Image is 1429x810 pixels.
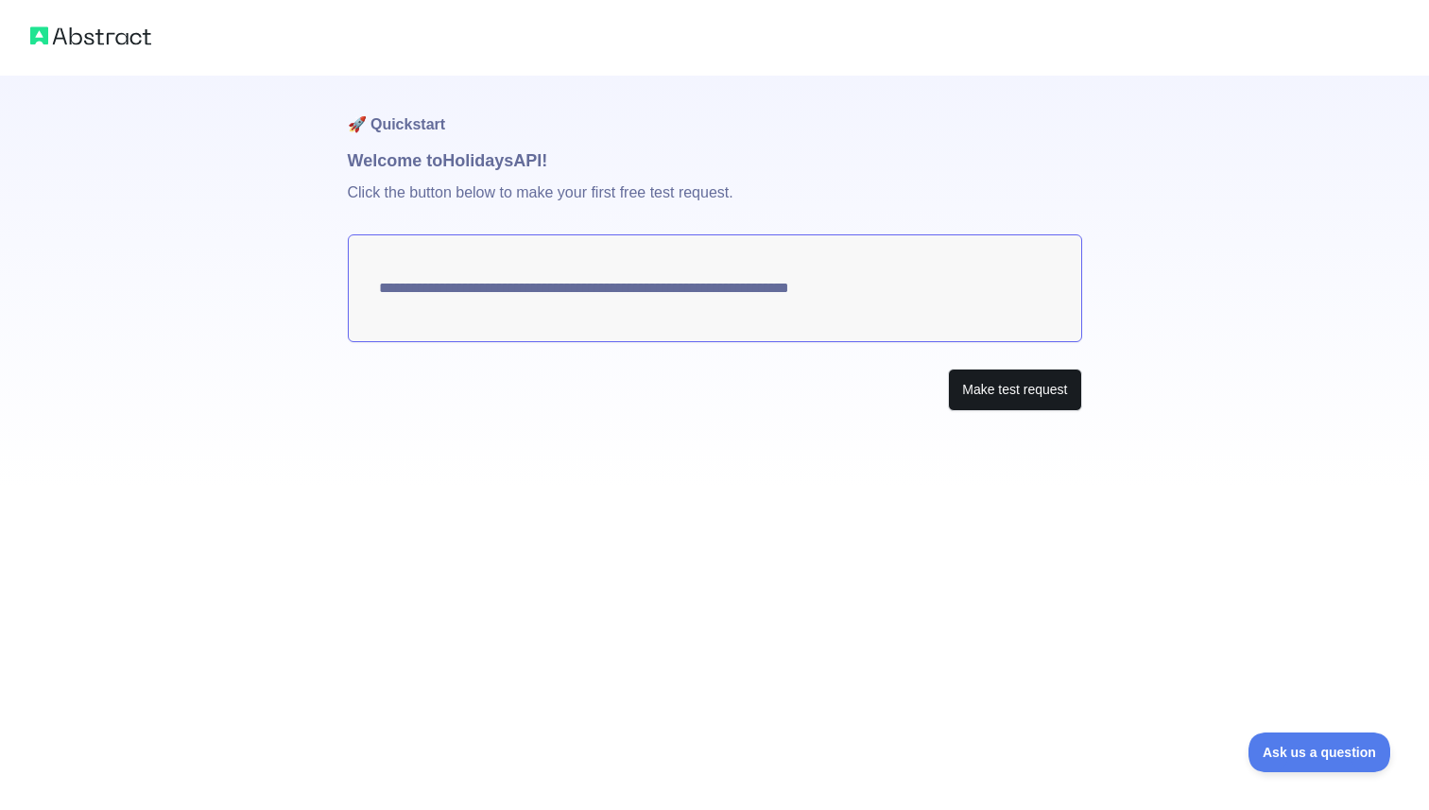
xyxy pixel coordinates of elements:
[348,147,1082,174] h1: Welcome to Holidays API!
[948,369,1081,411] button: Make test request
[348,174,1082,234] p: Click the button below to make your first free test request.
[1248,732,1391,772] iframe: Toggle Customer Support
[348,76,1082,147] h1: 🚀 Quickstart
[30,23,151,49] img: Abstract logo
